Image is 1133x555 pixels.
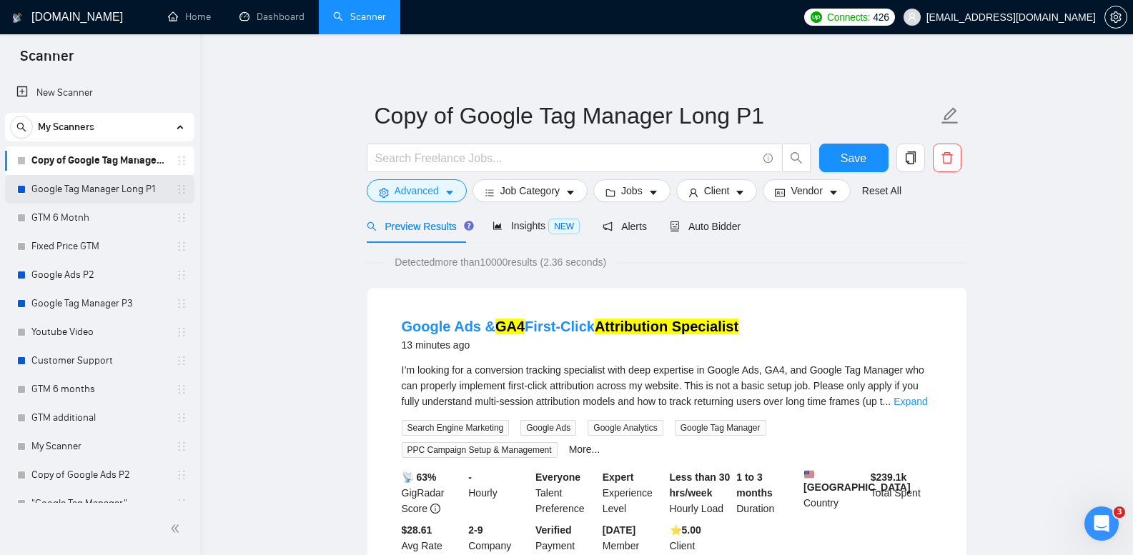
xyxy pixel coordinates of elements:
span: Google Tag Manager [675,420,766,436]
button: search [782,144,811,172]
span: idcard [775,187,785,198]
span: holder [176,412,187,424]
b: Less than 30 hrs/week [670,471,731,499]
iframe: Intercom live chat [1084,506,1119,541]
input: Search Freelance Jobs... [375,149,757,167]
span: Auto Bidder [670,221,741,232]
div: 13 minutes ago [402,336,739,354]
a: Google Ads &GA4First-ClickAttribution Specialist [402,319,739,334]
mark: Attribution Specialist [595,319,738,334]
span: setting [379,187,389,198]
a: More... [569,444,600,455]
div: Country [801,469,868,516]
input: Scanner name... [375,98,938,134]
div: Hourly [465,469,533,516]
span: Advanced [395,183,439,199]
mark: GA4 [495,319,525,334]
a: New Scanner [16,79,183,107]
span: caret-down [648,187,658,198]
span: setting [1105,11,1127,23]
span: Detected more than 10000 results (2.36 seconds) [385,254,616,270]
span: holder [176,184,187,195]
button: barsJob Categorycaret-down [473,179,588,202]
b: 1 to 3 months [736,471,773,499]
div: Duration [733,469,801,516]
span: Job Category [500,183,560,199]
button: Save [819,144,889,172]
a: Fixed Price GTM [31,232,167,261]
div: Tooltip anchor [462,219,475,232]
div: Experience Level [600,469,667,516]
b: $28.61 [402,524,432,536]
span: holder [176,155,187,166]
span: holder [176,212,187,224]
span: user [907,12,917,22]
span: Alerts [603,221,647,232]
span: NEW [548,219,580,234]
span: robot [670,221,680,231]
b: ⭐️ 5.00 [670,524,701,536]
span: holder [176,241,187,252]
button: delete [933,144,961,172]
div: GigRadar Score [399,469,466,516]
span: search [783,151,810,164]
a: GTM 6 Motnh [31,204,167,232]
button: settingAdvancedcaret-down [367,179,467,202]
a: dashboardDashboard [239,11,305,23]
b: Expert [603,471,634,483]
a: Reset All [862,183,901,199]
span: holder [176,269,187,281]
img: logo [12,6,22,29]
button: folderJobscaret-down [593,179,671,202]
span: Search Engine Marketing [402,420,510,436]
img: upwork-logo.png [811,11,822,23]
b: Everyone [535,471,580,483]
button: userClientcaret-down [676,179,758,202]
a: "Google Tag Manager" [31,489,167,518]
b: 📡 63% [402,471,437,483]
div: I’m looking for a conversion tracking specialist with deep expertise in Google Ads, GA4, and Goog... [402,362,932,409]
span: holder [176,469,187,481]
span: Connects: [827,9,870,25]
b: [DATE] [603,524,635,536]
span: notification [603,221,613,231]
a: homeHome [168,11,211,23]
button: setting [1104,6,1127,29]
span: area-chart [493,221,503,231]
span: caret-down [828,187,838,198]
a: searchScanner [333,11,386,23]
a: Copy of Google Tag Manager Long P1 [31,146,167,175]
li: New Scanner [5,79,194,107]
a: GTM 6 months [31,375,167,404]
a: Google Ads P2 [31,261,167,289]
span: Insights [493,220,580,231]
a: Google Tag Manager Long P1 [31,175,167,204]
span: Google Ads [520,420,576,436]
span: search [367,221,377,231]
span: I’m looking for a conversion tracking specialist with deep expertise in Google Ads, GA4, and Goog... [402,364,924,407]
a: Copy of Google Ads P2 [31,461,167,489]
div: Hourly Load [667,469,734,516]
span: bars [485,187,495,198]
span: holder [176,298,187,309]
span: info-circle [763,154,773,163]
span: folder [605,187,615,198]
span: PPC Campaign Setup & Management [402,442,558,458]
span: edit [941,106,959,125]
span: ... [883,396,891,407]
span: Jobs [621,183,643,199]
a: Google Tag Manager P3 [31,289,167,318]
span: 3 [1114,506,1125,518]
span: double-left [170,521,184,536]
b: Verified [535,524,572,536]
a: Expand [894,396,927,407]
span: search [11,122,32,132]
span: info-circle [430,504,440,514]
div: Total Spent [868,469,935,516]
b: [GEOGRAPHIC_DATA] [803,469,911,493]
span: 426 [873,9,889,25]
span: Scanner [9,46,85,76]
a: Youtube Video [31,318,167,346]
a: My Scanner [31,432,167,461]
span: holder [176,326,187,338]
